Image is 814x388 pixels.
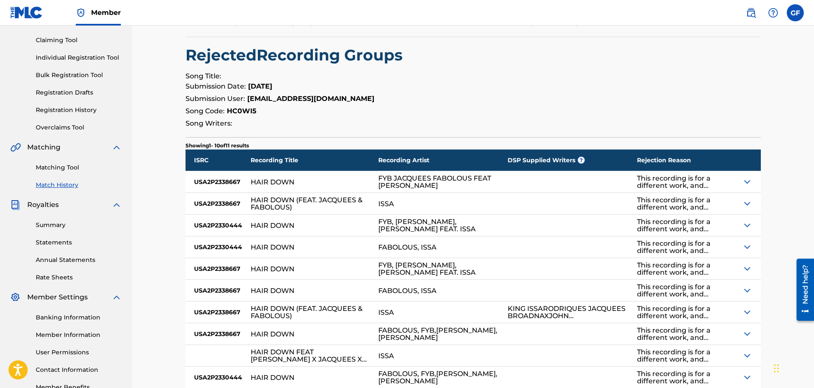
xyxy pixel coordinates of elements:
[36,71,122,80] a: Bulk Registration Tool
[378,262,499,276] div: FYB, [PERSON_NAME], [PERSON_NAME] FEAT. ISSA
[743,4,760,21] a: Public Search
[36,273,122,282] a: Rate Sheets
[36,163,122,172] a: Matching Tool
[774,356,779,381] div: Drag
[742,220,752,230] img: Expand Icon
[508,149,637,171] div: DSP Supplied Writers
[742,198,752,209] img: Expand Icon
[637,283,734,298] div: This recording is for a different work, and therefore cannot be matched to the suggested MLC Song...
[27,292,88,302] span: Member Settings
[251,305,370,319] div: HAIR DOWN (FEAT. JACQUEES & FABOLOUS)
[378,287,437,294] div: FABOLOUS, ISSA
[378,352,394,359] div: ISSA
[637,196,734,211] div: This recording is for a different work, and therefore cannot be matched to the suggested MLC Song...
[227,107,257,115] strong: HC0WI5
[27,142,60,152] span: Matching
[186,323,251,345] div: USA2P2338667
[637,327,734,341] div: This recording is for a different work, and therefore cannot be matched to the suggested MLC Song...
[637,175,734,189] div: This recording is for a different work, and therefore cannot be matched to the suggested MLC Song...
[637,262,734,276] div: This recording is for a different work, and therefore cannot be matched to the suggested MLC Song...
[742,329,752,339] img: Expand Icon
[10,6,43,19] img: MLC Logo
[578,157,585,164] span: ?
[251,244,294,251] div: HAIR DOWN
[637,218,734,233] div: This recording is for a different work, and therefore cannot be matched to the suggested MLC Song...
[765,4,782,21] div: Help
[186,171,251,193] div: USA2P2338667
[36,36,122,45] a: Claiming Tool
[378,200,394,207] div: ISSA
[36,106,122,115] a: Registration History
[378,149,508,171] div: Recording Artist
[637,370,734,385] div: This recording is for a different work, and therefore cannot be matched to the suggested MLC Song...
[637,149,742,171] div: Rejection Reason
[10,292,20,302] img: Member Settings
[768,8,778,18] img: help
[36,221,122,230] a: Summary
[251,287,294,294] div: HAIR DOWN
[378,327,499,341] div: FABOLOUS, FYB,[PERSON_NAME],[PERSON_NAME]
[186,142,249,149] p: Showing 1 - 10 of 11 results
[186,215,251,236] div: USA2P2330444
[251,196,370,211] div: HAIR DOWN (FEAT. JACQUEES & FABOLOUS)
[27,200,59,210] span: Royalties
[36,53,122,62] a: Individual Registration Tool
[36,123,122,132] a: Overclaims Tool
[91,8,121,17] span: Member
[36,313,122,322] a: Banking Information
[746,8,756,18] img: search
[111,142,122,152] img: expand
[742,264,752,274] img: Expand Icon
[36,238,122,247] a: Statements
[637,240,734,254] div: This recording is for a different work, and therefore cannot be matched to the suggested MLC Song...
[186,280,251,301] div: USA2P2338667
[36,181,122,190] a: Match History
[251,374,294,381] div: HAIR DOWN
[508,305,628,319] div: KING ISSARODRIQUES JACQUEES BROADNAXJOHN [PERSON_NAME]
[251,222,294,229] div: HAIR DOWN
[251,178,294,186] div: HAIR DOWN
[378,370,499,385] div: FABOLOUS, FYB,[PERSON_NAME],[PERSON_NAME]
[742,351,752,361] img: Expand Icon
[251,348,370,363] div: HAIR DOWN FEAT [PERSON_NAME] X JACQUEES X FABOLOUS
[186,193,251,214] div: USA2P2338667
[36,348,122,357] a: User Permissions
[186,236,251,258] div: USA2P2330444
[248,82,272,90] strong: [DATE]
[247,95,374,103] strong: [EMAIL_ADDRESS][DOMAIN_NAME]
[637,305,734,319] div: This recording is for a different work, and therefore cannot be matched to the suggested MLC Song...
[186,82,246,90] span: Submission Date:
[787,4,804,21] div: User Menu
[186,46,761,65] h2: Rejected Recording Groups
[186,367,251,388] div: USA2P2330444
[742,242,752,252] img: Expand Icon
[637,348,734,363] div: This recording is for a different work, and therefore cannot be matched to the suggested MLC Song...
[10,200,20,210] img: Royalties
[378,309,394,316] div: ISSA
[742,177,752,187] img: Expand Icon
[742,372,752,382] img: Expand Icon
[111,292,122,302] img: expand
[186,95,245,103] span: Submission User:
[251,265,294,273] div: HAIR DOWN
[186,302,251,323] div: USA2P2338667
[251,149,378,171] div: Recording Title
[378,244,437,251] div: FABOLOUS, ISSA
[251,331,294,338] div: HAIR DOWN
[790,255,814,324] iframe: Resource Center
[186,107,225,115] span: Song Code:
[771,347,814,388] div: Chat Widget
[10,142,21,152] img: Matching
[378,175,499,189] div: FYB JACQUEES FABOLOUS FEAT [PERSON_NAME]
[742,285,752,296] img: Expand Icon
[36,256,122,264] a: Annual Statements
[76,8,86,18] img: Top Rightsholder
[36,88,122,97] a: Registration Drafts
[111,200,122,210] img: expand
[742,307,752,317] img: Expand Icon
[378,218,499,233] div: FYB, [PERSON_NAME], [PERSON_NAME] FEAT. ISSA
[36,331,122,339] a: Member Information
[186,119,232,127] span: Song Writers:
